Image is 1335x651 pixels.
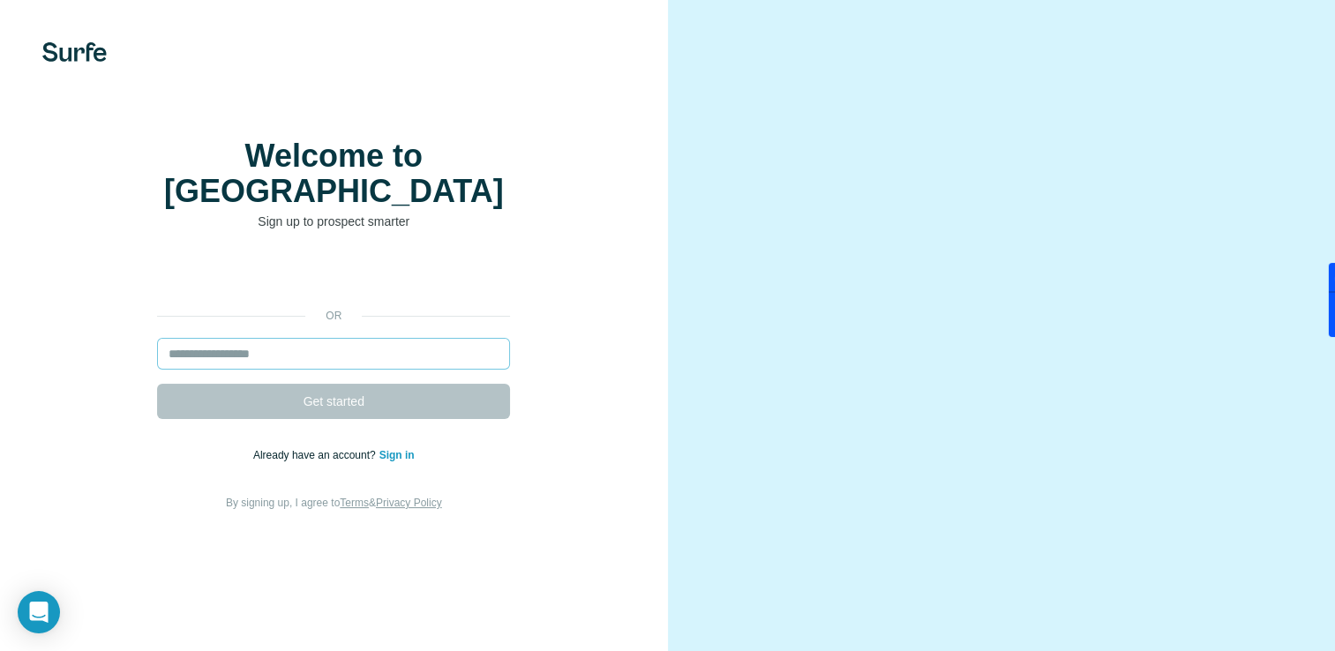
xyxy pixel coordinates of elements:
img: Surfe's logo [42,42,107,62]
p: or [305,308,362,324]
a: Sign in [379,449,415,461]
a: Privacy Policy [376,497,442,509]
p: Sign up to prospect smarter [157,213,510,230]
span: By signing up, I agree to & [226,497,442,509]
span: Already have an account? [253,449,379,461]
h1: Welcome to [GEOGRAPHIC_DATA] [157,138,510,209]
iframe: Sign in with Google Button [148,257,519,296]
a: Terms [340,497,369,509]
div: Open Intercom Messenger [18,591,60,633]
